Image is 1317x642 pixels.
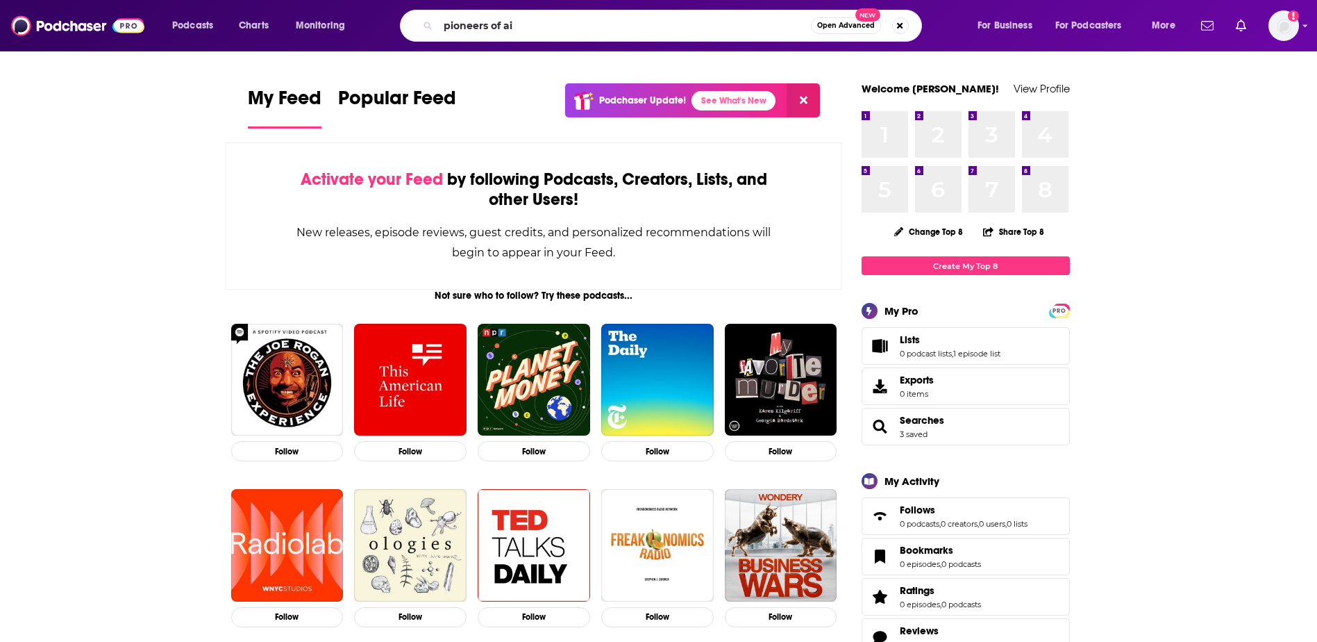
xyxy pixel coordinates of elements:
svg: Add a profile image [1288,10,1299,22]
div: New releases, episode reviews, guest credits, and personalized recommendations will begin to appe... [296,222,773,263]
span: Podcasts [172,16,213,35]
span: For Podcasters [1055,16,1122,35]
a: Charts [230,15,277,37]
a: 0 podcast lists [900,349,952,359]
span: Logged in as WE_Broadcast [1268,10,1299,41]
span: New [855,8,880,22]
button: Follow [478,441,590,461]
div: My Pro [884,304,918,318]
span: , [952,349,953,359]
span: Open Advanced [817,22,875,29]
button: Follow [601,441,714,461]
a: My Feed [248,86,321,129]
a: Freakonomics Radio [601,489,714,602]
button: open menu [1046,15,1142,37]
span: Bookmarks [900,544,953,557]
a: Follows [866,507,894,526]
img: Planet Money [478,324,590,436]
a: See What's New [691,91,775,110]
span: , [940,559,941,569]
span: Monitoring [296,16,345,35]
a: Follows [900,504,1027,516]
a: 0 podcasts [941,559,981,569]
span: Bookmarks [862,538,1070,575]
a: 0 podcasts [941,600,981,609]
span: More [1152,16,1175,35]
button: Follow [725,441,837,461]
img: This American Life [354,324,467,436]
button: Follow [231,441,344,461]
button: open menu [162,15,231,37]
a: Show notifications dropdown [1230,14,1252,38]
a: Popular Feed [338,86,456,129]
a: Lists [900,334,1000,346]
a: Lists [866,336,894,356]
a: Ratings [900,584,981,597]
span: Popular Feed [338,86,456,118]
img: The Daily [601,324,714,436]
a: Exports [862,368,1070,405]
a: Searches [900,414,944,427]
button: Change Top 8 [886,223,972,240]
a: 3 saved [900,429,928,439]
button: open menu [968,15,1050,37]
img: My Favorite Murder with Karen Kilgariff and Georgia Hardstark [725,324,837,436]
div: by following Podcasts, Creators, Lists, and other Users! [296,170,773,210]
a: Ratings [866,587,894,607]
span: Follows [900,504,935,516]
span: , [939,519,941,529]
button: Follow [725,607,837,627]
span: Exports [900,374,934,386]
span: Activate your Feed [301,169,443,190]
span: Follows [862,497,1070,535]
a: Create My Top 8 [862,256,1070,275]
a: 0 lists [1007,519,1027,529]
a: Welcome [PERSON_NAME]! [862,82,999,95]
span: Exports [866,377,894,396]
button: Show profile menu [1268,10,1299,41]
button: Follow [354,607,467,627]
a: 0 episodes [900,559,940,569]
img: Podchaser - Follow, Share and Rate Podcasts [11,13,144,39]
span: , [978,519,979,529]
input: Search podcasts, credits, & more... [438,15,811,37]
button: Follow [354,441,467,461]
button: Follow [601,607,714,627]
img: TED Talks Daily [478,489,590,602]
img: The Joe Rogan Experience [231,324,344,436]
span: Searches [862,408,1070,445]
span: , [940,600,941,609]
div: Not sure who to follow? Try these podcasts... [226,290,843,302]
a: Bookmarks [866,547,894,566]
a: 0 users [979,519,1005,529]
span: Lists [862,327,1070,365]
span: For Business [978,16,1032,35]
a: View Profile [1014,82,1070,95]
img: Business Wars [725,489,837,602]
a: 0 creators [941,519,978,529]
a: Radiolab [231,489,344,602]
button: open menu [1142,15,1193,37]
a: 1 episode list [953,349,1000,359]
a: 0 podcasts [900,519,939,529]
span: Ratings [900,584,934,597]
span: Reviews [900,625,939,637]
span: , [1005,519,1007,529]
button: open menu [286,15,363,37]
span: Charts [239,16,269,35]
a: Reviews [900,625,981,637]
a: Bookmarks [900,544,981,557]
img: User Profile [1268,10,1299,41]
p: Podchaser Update! [599,94,686,106]
span: My Feed [248,86,321,118]
span: Ratings [862,578,1070,616]
span: Lists [900,334,920,346]
div: My Activity [884,475,939,488]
